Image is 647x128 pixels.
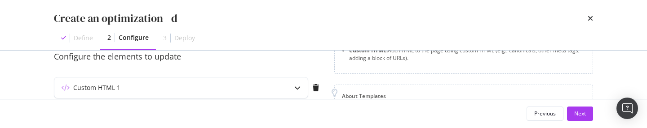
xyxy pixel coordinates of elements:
[163,34,167,43] div: 3
[342,92,585,100] div: About Templates
[349,47,388,54] strong: Custom HTML:
[107,33,111,42] div: 2
[174,34,195,43] div: Deploy
[567,107,593,121] button: Next
[119,33,149,42] div: Configure
[73,83,120,92] div: Custom HTML 1
[527,107,563,121] button: Previous
[588,11,593,26] div: times
[574,110,586,117] div: Next
[74,34,93,43] div: Define
[616,98,638,119] div: Open Intercom Messenger
[349,47,585,62] li: Add HTML to the page using custom HTML (e.g., canonicals, other meta tags, adding a block of URLs).
[54,11,177,26] div: Create an optimization - d
[54,51,323,63] div: Configure the elements to update
[534,110,556,117] div: Previous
